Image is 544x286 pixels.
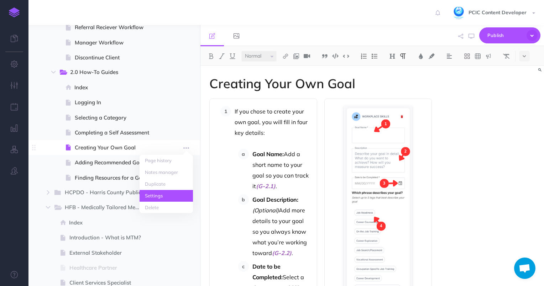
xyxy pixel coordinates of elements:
img: Bold button [208,53,214,59]
img: Inline code button [343,53,349,59]
strong: Date to be Completed: [252,263,283,281]
span: Discontinue Client [75,53,157,62]
span: Healthcare Partner [69,264,157,272]
img: Ordered list button [361,53,367,59]
span: Logging In [75,98,157,107]
p: If you chose to create your own goal, you will fill in four key details: [235,106,310,138]
img: Add video button [304,53,310,59]
span: HFB - Medically Tailored Meals [65,203,147,212]
span: Index [69,218,157,227]
img: Underline button [229,53,236,59]
img: Create table button [475,53,481,59]
span: Publish [487,30,523,41]
em: (Optional) [252,207,279,214]
p: Add a short name to your goal so you can track it . [252,149,310,191]
a: Duplicate [140,178,193,190]
span: (G-2.2) [272,249,292,256]
span: HCPDO - Harris County Public Defender's Office [65,188,158,197]
span: PCIC Content Developer [465,9,530,16]
img: Unordered list button [371,53,378,59]
img: Link button [282,53,289,59]
img: Italic button [219,53,225,59]
span: Index [74,83,157,92]
strong: Goal Description: [252,196,298,203]
strong: Goal Name: [252,150,284,158]
img: Headings dropdown button [389,53,396,59]
span: Completing a Self Assessment [75,128,157,137]
a: Notes manager [140,166,193,178]
button: Publish [479,27,540,43]
span: Introduction - What is MTM? [69,233,157,242]
a: Delete [140,202,193,213]
img: Callout dropdown menu button [485,53,492,59]
img: dRQN1hrEG1J5t3n3qbq3RfHNZNloSxXOgySS45Hu.jpg [453,7,465,19]
span: Referral Reciever Workflow [75,23,157,32]
img: Text color button [418,53,424,59]
img: Code block button [332,53,339,59]
img: Alignment dropdown menu button [446,53,453,59]
p: Add more details to your goal so you always know what you’re working toward . [252,194,310,258]
span: 2.0 How-To Guides [70,68,147,77]
span: Selecting a Category [75,113,157,122]
img: Blockquote button [321,53,328,59]
img: Text background color button [428,53,435,59]
span: External Stakeholder [69,249,157,257]
span: Finding Resources for a Goal [75,174,157,182]
span: Creating Your Own Goal [75,143,157,152]
img: Clear styles button [503,53,509,59]
img: Add image button [293,53,299,59]
img: Paragraph button [400,53,406,59]
div: Open chat [514,258,535,279]
img: logo-mark.svg [9,7,20,17]
h1: Creating Your Own Goal [209,76,432,91]
span: (G-2.1) [256,182,276,190]
span: Manager Workflow [75,38,157,47]
a: Settings [140,190,193,202]
a: Page history [140,155,193,166]
span: Adding Recommended Goals [75,158,157,167]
